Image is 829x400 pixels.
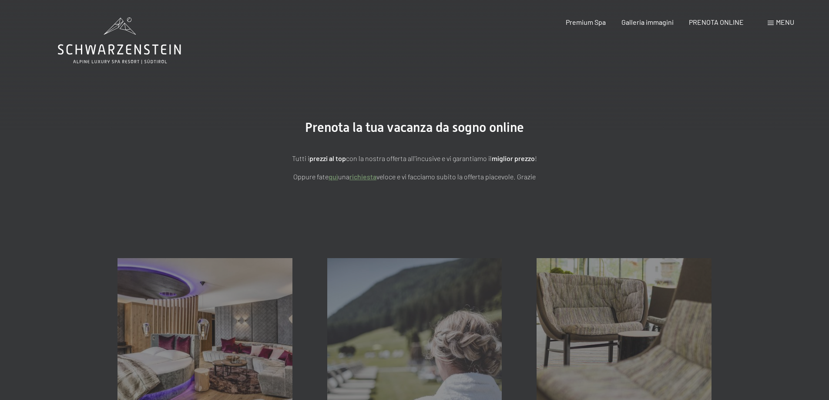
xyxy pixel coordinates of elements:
span: Menu [776,18,794,26]
p: Tutti i con la nostra offerta all'incusive e vi garantiamo il ! [197,153,632,164]
a: quì [329,172,338,181]
a: Galleria immagini [621,18,674,26]
span: Prenota la tua vacanza da sogno online [305,120,524,135]
strong: miglior prezzo [492,154,535,162]
p: Oppure fate una veloce e vi facciamo subito la offerta piacevole. Grazie [197,171,632,182]
strong: prezzi al top [309,154,346,162]
a: Premium Spa [566,18,606,26]
a: richiesta [349,172,376,181]
a: PRENOTA ONLINE [689,18,744,26]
